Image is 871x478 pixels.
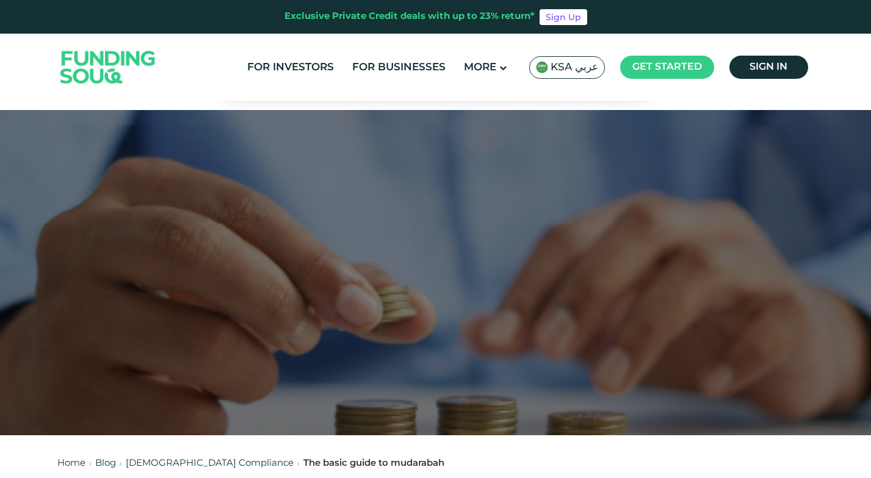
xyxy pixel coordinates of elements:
a: Sign Up [540,9,587,25]
div: The basic guide to mudarabah [303,457,444,471]
a: Home [57,459,85,468]
a: Sign in [729,56,808,79]
span: More [464,62,496,73]
div: Exclusive Private Credit deals with up to 23% return* [284,10,535,24]
img: SA Flag [536,61,548,73]
a: For Investors [244,57,337,78]
span: KSA عربي [551,61,598,75]
span: Sign in [750,62,787,72]
a: Blog [95,459,116,468]
a: For Businesses [349,57,449,78]
a: [DEMOGRAPHIC_DATA] Compliance [126,459,294,468]
span: Get started [632,62,702,72]
img: Logo [48,37,168,98]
